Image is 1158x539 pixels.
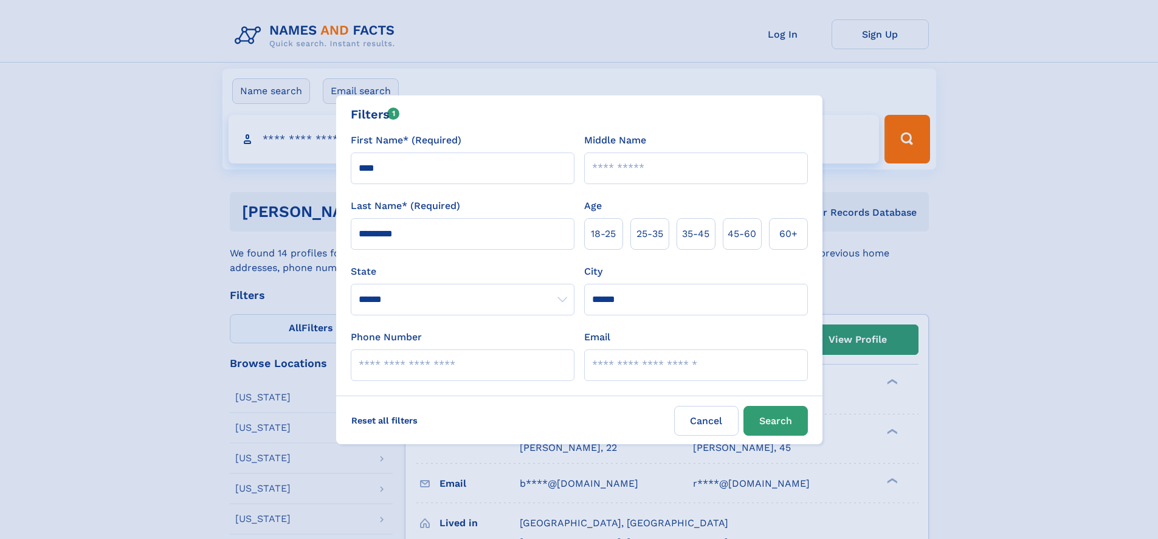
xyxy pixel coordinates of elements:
span: 25‑35 [636,227,663,241]
label: Last Name* (Required) [351,199,460,213]
label: Phone Number [351,330,422,345]
label: Reset all filters [343,406,426,435]
label: First Name* (Required) [351,133,461,148]
button: Search [743,406,808,436]
label: Middle Name [584,133,646,148]
label: Cancel [674,406,739,436]
label: Email [584,330,610,345]
label: State [351,264,574,279]
label: City [584,264,602,279]
span: 18‑25 [591,227,616,241]
div: Filters [351,105,400,123]
label: Age [584,199,602,213]
span: 45‑60 [728,227,756,241]
span: 35‑45 [682,227,709,241]
span: 60+ [779,227,798,241]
